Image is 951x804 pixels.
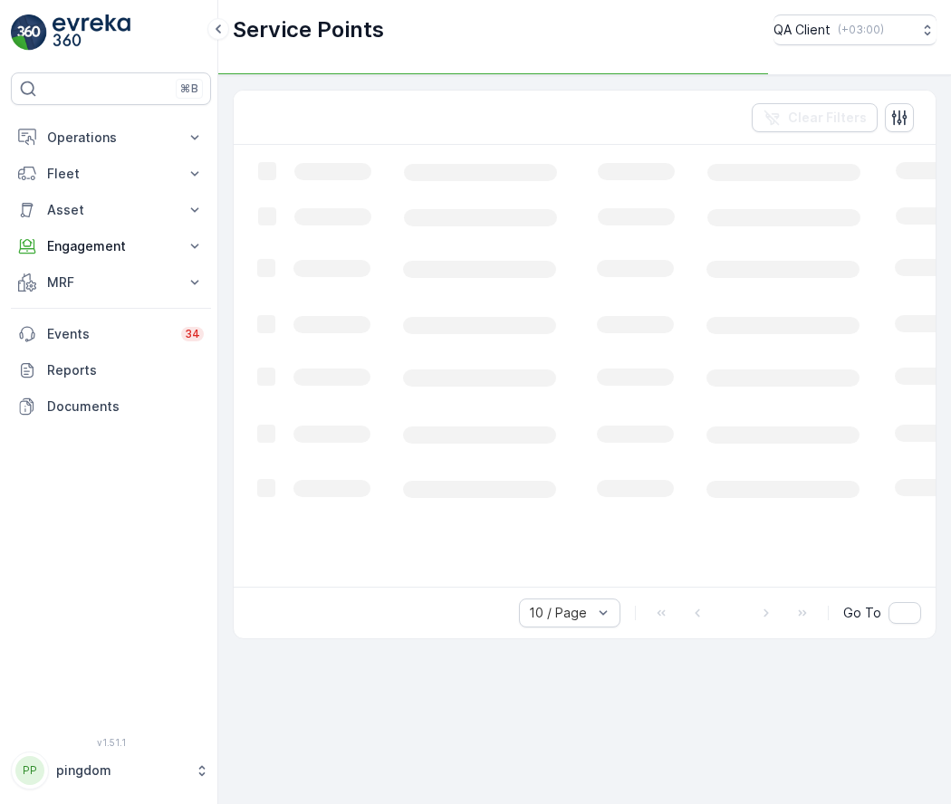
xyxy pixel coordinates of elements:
[11,737,211,748] span: v 1.51.1
[11,192,211,228] button: Asset
[11,751,211,790] button: PPpingdom
[47,273,175,292] p: MRF
[47,129,175,147] p: Operations
[11,388,211,425] a: Documents
[53,14,130,51] img: logo_light-DOdMpM7g.png
[47,165,175,183] p: Fleet
[185,327,200,341] p: 34
[11,156,211,192] button: Fleet
[843,604,881,622] span: Go To
[56,761,186,780] p: pingdom
[11,352,211,388] a: Reports
[11,264,211,301] button: MRF
[180,81,198,96] p: ⌘B
[15,756,44,785] div: PP
[11,120,211,156] button: Operations
[47,361,204,379] p: Reports
[47,397,204,416] p: Documents
[788,109,867,127] p: Clear Filters
[233,15,384,44] p: Service Points
[47,325,170,343] p: Events
[773,21,831,39] p: QA Client
[47,237,175,255] p: Engagement
[11,316,211,352] a: Events34
[11,228,211,264] button: Engagement
[11,14,47,51] img: logo
[47,201,175,219] p: Asset
[752,103,878,132] button: Clear Filters
[838,23,884,37] p: ( +03:00 )
[773,14,937,45] button: QA Client(+03:00)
